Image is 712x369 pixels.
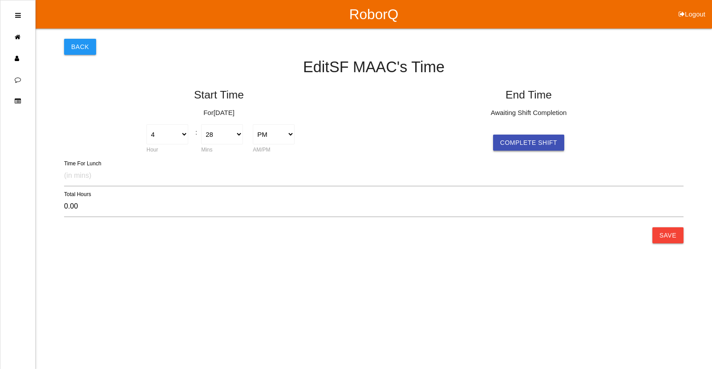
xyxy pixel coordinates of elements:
div: Open [15,5,21,26]
button: Save [652,227,684,243]
label: Time For Lunch [64,160,101,168]
li: Knowledge Base [0,90,35,112]
label: AM/PM [253,147,270,153]
h5: Start Time [69,89,369,101]
label: Total Hours [64,190,91,198]
li: Profile [0,48,35,69]
li: Dashboard [0,26,35,48]
h5: End Time [379,89,679,101]
button: Complete Shift [493,135,564,151]
div: : [193,124,196,138]
li: Feedback [0,69,35,90]
label: Hour [146,147,158,153]
label: Mins [201,147,212,153]
h4: Edit SF MAAC 's Time [64,59,684,76]
button: Back [64,39,96,55]
p: Awaiting Shift Completion [379,108,679,118]
p: For [DATE] [69,108,369,118]
input: (in mins) [64,166,684,186]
